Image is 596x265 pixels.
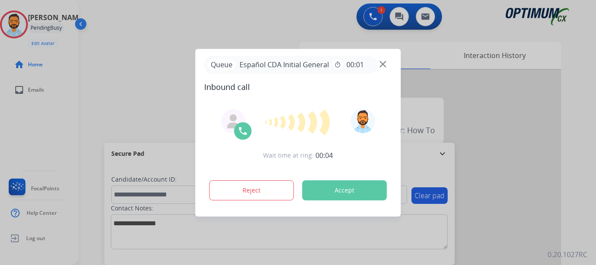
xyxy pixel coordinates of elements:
[263,151,314,160] span: Wait time at ring:
[204,81,392,93] span: Inbound call
[236,59,332,70] span: Español CDA Initial General
[346,59,364,70] span: 00:01
[209,180,294,200] button: Reject
[208,59,236,70] p: Queue
[238,126,248,136] img: call-icon
[380,61,386,67] img: close-button
[350,109,375,133] img: avatar
[226,114,240,128] img: agent-avatar
[315,150,333,161] span: 00:04
[302,180,387,200] button: Accept
[548,249,587,260] p: 0.20.1027RC
[334,61,341,68] mat-icon: timer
